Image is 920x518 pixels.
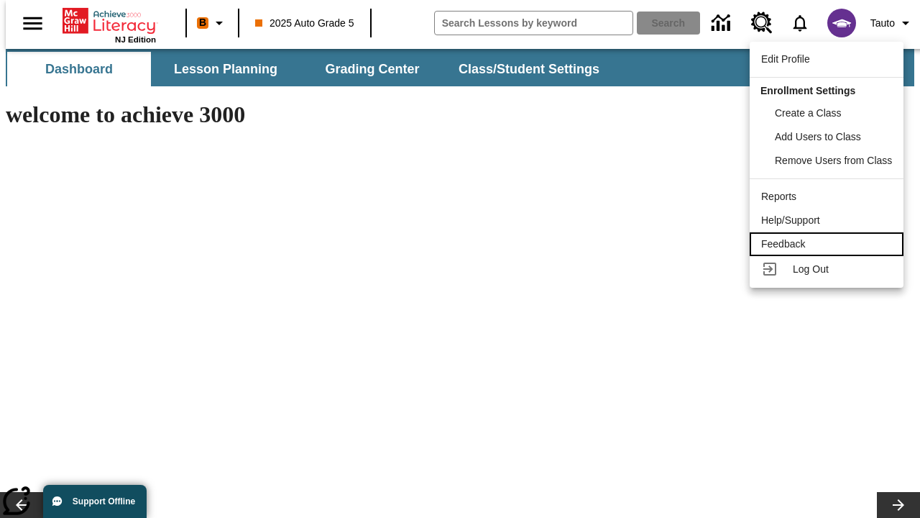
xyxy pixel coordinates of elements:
span: Help/Support [761,214,820,226]
span: Add Users to Class [775,131,861,142]
span: Edit Profile [761,53,810,65]
span: Feedback [761,238,805,250]
span: Create a Class [775,107,842,119]
span: Log Out [793,263,829,275]
span: Reports [761,191,796,202]
span: Remove Users from Class [775,155,892,166]
span: Enrollment Settings [760,85,855,96]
